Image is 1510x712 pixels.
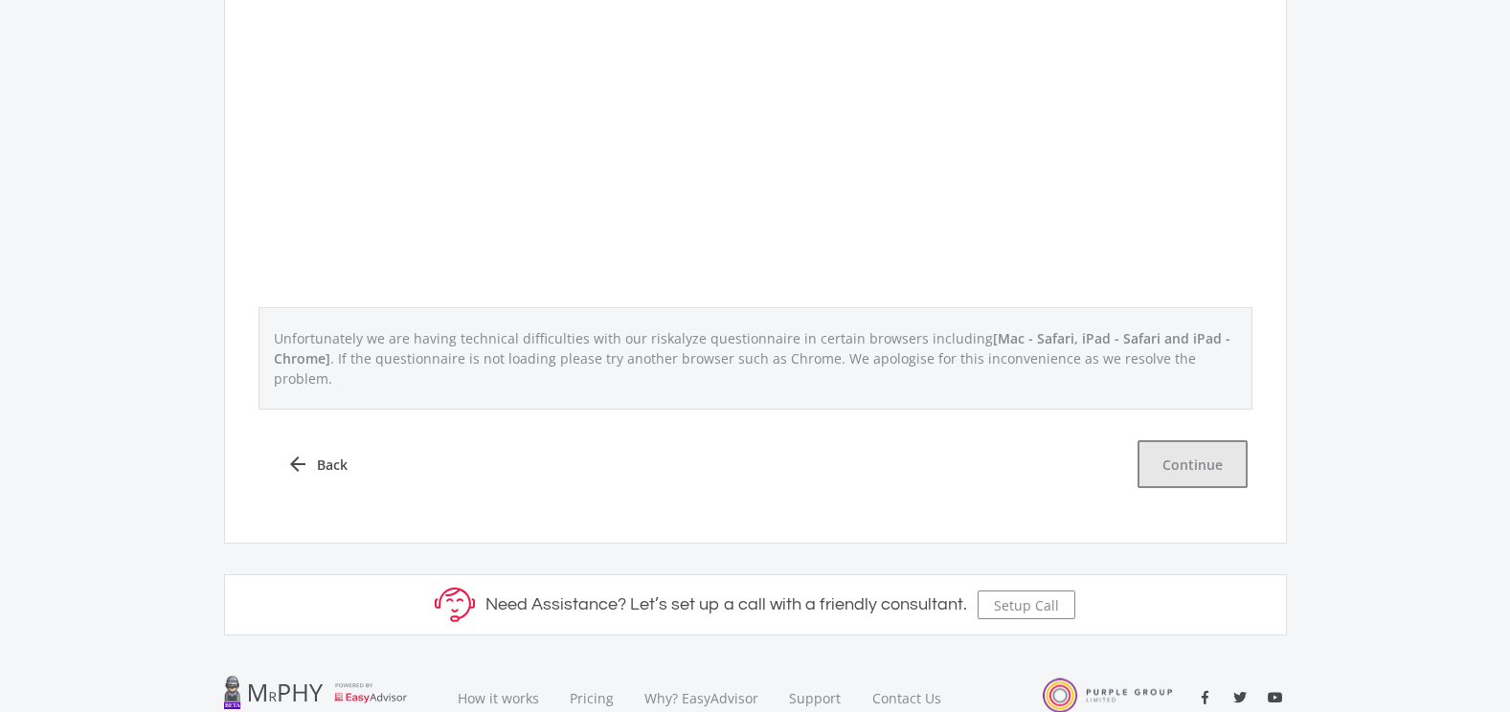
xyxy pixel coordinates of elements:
h5: Need Assistance? Let’s set up a call with a friendly consultant. [485,594,967,615]
span: Back [317,455,348,475]
i: arrow_back [286,453,309,476]
button: Setup Call [978,590,1075,619]
span: [Mac - Safari, iPad - Safari and iPad - Chrome] [274,329,1230,367]
button: Continue [1138,440,1248,488]
p: Unfortunately we are having technical difficulties with our riskalyze questionnaire in certain br... [264,323,1247,393]
a: arrow_back Back [263,440,371,488]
